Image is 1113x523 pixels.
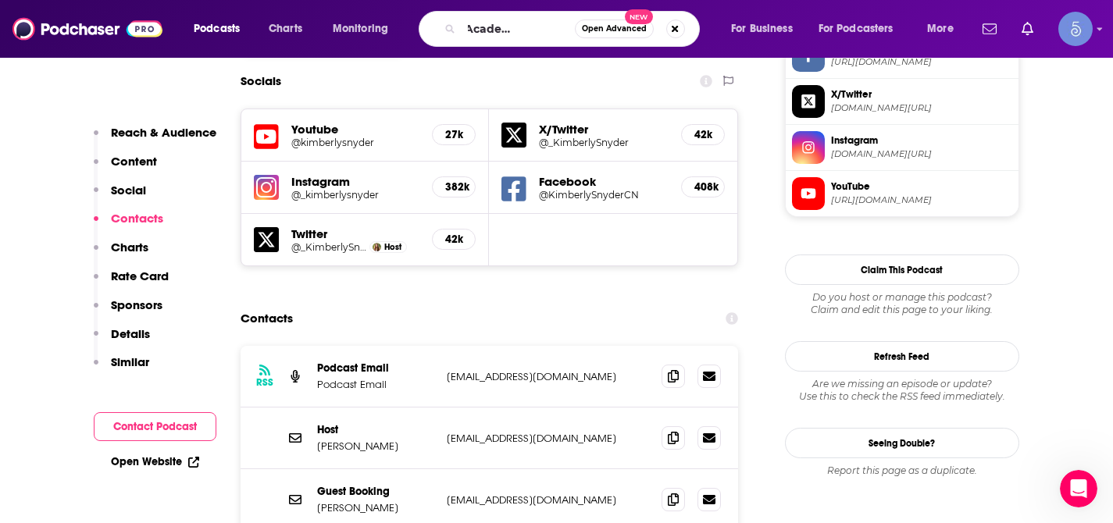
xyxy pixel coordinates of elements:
[539,189,669,201] a: @KimberlySnyderCN
[291,189,420,201] a: @_kimberlysnyder
[785,428,1019,458] a: Seeing Double?
[111,211,163,226] p: Contacts
[291,122,420,137] h5: Youtube
[111,455,199,468] a: Open Website
[785,291,1019,304] span: Do you host or manage this podcast?
[831,148,1012,160] span: instagram.com/_kimberlysnyder
[111,354,149,369] p: Similar
[241,66,281,96] h2: Socials
[241,304,293,333] h2: Contacts
[111,240,148,254] p: Charts
[433,11,715,47] div: Search podcasts, credits, & more...
[317,361,434,375] p: Podcast Email
[831,87,1012,101] span: X/Twitter
[322,16,408,41] button: open menu
[785,378,1019,403] div: Are we missing an episode or update? Use this to check the RSS feed immediately.
[831,194,1012,206] span: https://www.youtube.com/@kimberlysnyder
[317,501,434,514] p: [PERSON_NAME]
[317,423,434,436] p: Host
[1015,16,1040,42] a: Show notifications dropdown
[831,56,1012,68] span: https://www.facebook.com/KimberlySnyderCN
[384,242,401,252] span: Host
[831,180,1012,194] span: YouTube
[831,102,1012,114] span: twitter.com/_KimberlySnyder
[1058,12,1093,46] button: Show profile menu
[317,378,434,391] p: Podcast Email
[447,370,650,383] p: [EMAIL_ADDRESS][DOMAIN_NAME]
[785,291,1019,316] div: Claim and edit this page to your liking.
[317,439,434,453] p: [PERSON_NAME]
[256,376,273,389] h3: RSS
[625,9,653,24] span: New
[373,243,381,251] img: Kimberly Snyder
[259,16,312,41] a: Charts
[731,18,793,40] span: For Business
[792,177,1012,210] a: YouTube[URL][DOMAIN_NAME]
[792,85,1012,118] a: X/Twitter[DOMAIN_NAME][URL]
[94,297,162,326] button: Sponsors
[291,137,420,148] a: @kimberlysnyder
[94,125,216,154] button: Reach & Audience
[976,16,1003,42] a: Show notifications dropdown
[575,20,654,38] button: Open AdvancedNew
[111,183,146,197] p: Social
[291,174,420,189] h5: Instagram
[445,233,462,246] h5: 42k
[785,341,1019,372] button: Refresh Feed
[445,128,462,141] h5: 27k
[694,128,712,141] h5: 42k
[94,269,169,297] button: Rate Card
[111,326,150,341] p: Details
[1058,12,1093,46] span: Logged in as Spiral5-G1
[94,240,148,269] button: Charts
[916,16,973,41] button: open menu
[447,493,650,507] p: [EMAIL_ADDRESS][DOMAIN_NAME]
[808,16,916,41] button: open menu
[94,354,149,383] button: Similar
[111,297,162,312] p: Sponsors
[194,18,240,40] span: Podcasts
[254,175,279,200] img: iconImage
[582,25,647,33] span: Open Advanced
[333,18,388,40] span: Monitoring
[785,464,1019,477] div: Report this page as a duplicate.
[94,412,216,441] button: Contact Podcast
[12,14,162,44] img: Podchaser - Follow, Share and Rate Podcasts
[1060,470,1097,507] iframe: Intercom live chat
[447,432,650,445] p: [EMAIL_ADDRESS][DOMAIN_NAME]
[94,183,146,212] button: Social
[291,241,366,253] a: @_KimberlySnyder
[720,16,812,41] button: open menu
[539,122,669,137] h5: X/Twitter
[819,18,894,40] span: For Podcasters
[111,154,157,169] p: Content
[539,174,669,189] h5: Facebook
[94,211,163,240] button: Contacts
[291,226,420,241] h5: Twitter
[269,18,302,40] span: Charts
[445,180,462,194] h5: 382k
[111,269,169,283] p: Rate Card
[94,154,157,183] button: Content
[317,485,434,498] p: Guest Booking
[1058,12,1093,46] img: User Profile
[183,16,260,41] button: open menu
[539,137,669,148] a: @_KimberlySnyder
[792,131,1012,164] a: Instagram[DOMAIN_NAME][URL]
[831,133,1012,148] span: Instagram
[694,180,712,194] h5: 408k
[927,18,954,40] span: More
[462,16,575,41] input: Search podcasts, credits, & more...
[785,254,1019,285] button: Claim This Podcast
[94,326,150,355] button: Details
[111,125,216,140] p: Reach & Audience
